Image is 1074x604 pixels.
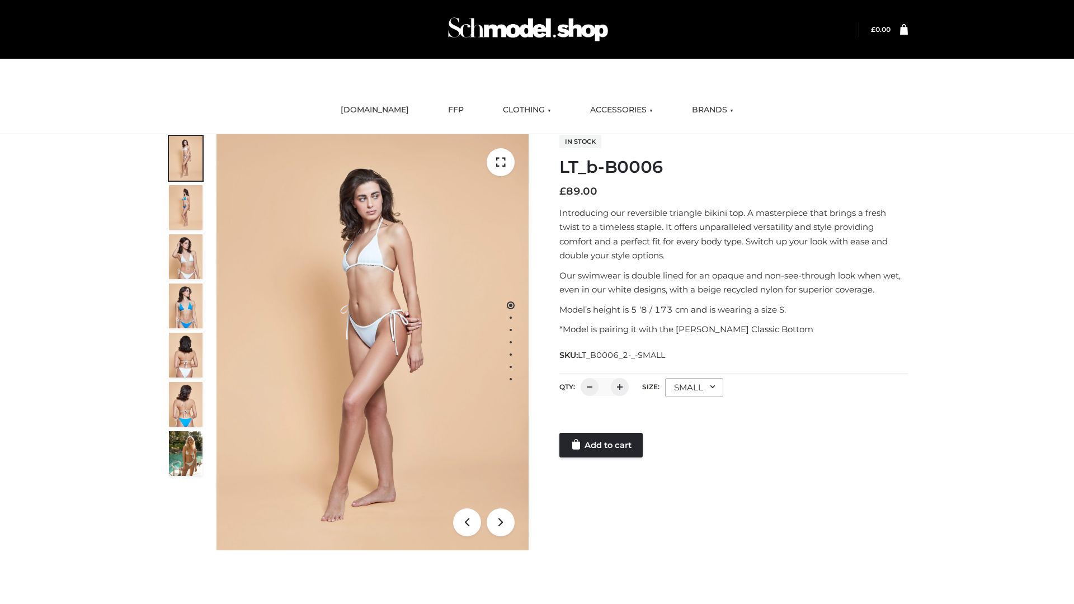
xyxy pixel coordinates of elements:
[559,135,601,148] span: In stock
[582,98,661,122] a: ACCESSORIES
[559,206,908,263] p: Introducing our reversible triangle bikini top. A masterpiece that brings a fresh twist to a time...
[444,7,612,51] img: Schmodel Admin 964
[559,185,566,197] span: £
[642,383,660,391] label: Size:
[665,378,723,397] div: SMALL
[559,268,908,297] p: Our swimwear is double lined for an opaque and non-see-through look when wet, even in our white d...
[559,303,908,317] p: Model’s height is 5 ‘8 / 173 cm and is wearing a size S.
[440,98,472,122] a: FFP
[871,25,875,34] span: £
[169,431,202,476] img: Arieltop_CloudNine_AzureSky2.jpg
[871,25,891,34] a: £0.00
[216,134,529,550] img: ArielClassicBikiniTop_CloudNine_AzureSky_OW114ECO_1
[169,284,202,328] img: ArielClassicBikiniTop_CloudNine_AzureSky_OW114ECO_4-scaled.jpg
[169,333,202,377] img: ArielClassicBikiniTop_CloudNine_AzureSky_OW114ECO_7-scaled.jpg
[684,98,742,122] a: BRANDS
[559,348,666,362] span: SKU:
[559,383,575,391] label: QTY:
[169,382,202,427] img: ArielClassicBikiniTop_CloudNine_AzureSky_OW114ECO_8-scaled.jpg
[332,98,417,122] a: [DOMAIN_NAME]
[559,433,643,457] a: Add to cart
[559,322,908,337] p: *Model is pairing it with the [PERSON_NAME] Classic Bottom
[169,136,202,181] img: ArielClassicBikiniTop_CloudNine_AzureSky_OW114ECO_1-scaled.jpg
[559,157,908,177] h1: LT_b-B0006
[559,185,597,197] bdi: 89.00
[494,98,559,122] a: CLOTHING
[169,185,202,230] img: ArielClassicBikiniTop_CloudNine_AzureSky_OW114ECO_2-scaled.jpg
[578,350,665,360] span: LT_B0006_2-_-SMALL
[169,234,202,279] img: ArielClassicBikiniTop_CloudNine_AzureSky_OW114ECO_3-scaled.jpg
[871,25,891,34] bdi: 0.00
